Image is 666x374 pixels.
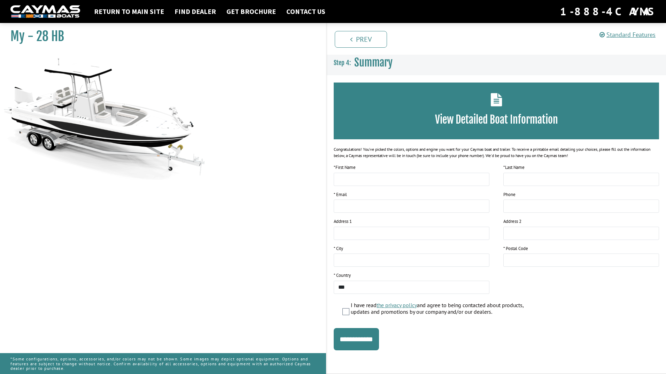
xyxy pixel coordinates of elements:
[334,272,351,279] label: * Country
[503,164,525,171] label: Last Name
[334,245,343,252] label: * City
[344,113,649,126] h3: View Detailed Boat Information
[334,191,347,198] label: * Email
[334,146,659,159] div: Congratulations! You’ve picked the colors, options and engine you want for your Caymas boat and t...
[91,7,168,16] a: Return to main site
[171,7,219,16] a: Find Dealer
[223,7,279,16] a: Get Brochure
[283,7,329,16] a: Contact Us
[503,191,516,198] label: Phone
[503,245,528,252] label: * Postal Code
[10,29,309,44] h1: My - 28 HB
[599,31,656,39] a: Standard Features
[335,31,387,48] a: Prev
[377,302,417,309] a: the privacy policy
[503,218,521,225] label: Address 2
[334,218,352,225] label: Address 1
[333,30,666,48] ul: Pagination
[560,4,656,19] div: 1-888-4CAYMAS
[354,56,393,69] span: Summary
[10,5,80,18] img: white-logo-c9c8dbefe5ff5ceceb0f0178aa75bf4bb51f6bca0971e226c86eb53dfe498488.png
[334,164,356,171] label: First Name
[10,353,316,374] p: *Some configurations, options, accessories, and/or colors may not be shown. Some images may depic...
[351,302,541,317] label: I have read and agree to being contacted about products, updates and promotions by our company an...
